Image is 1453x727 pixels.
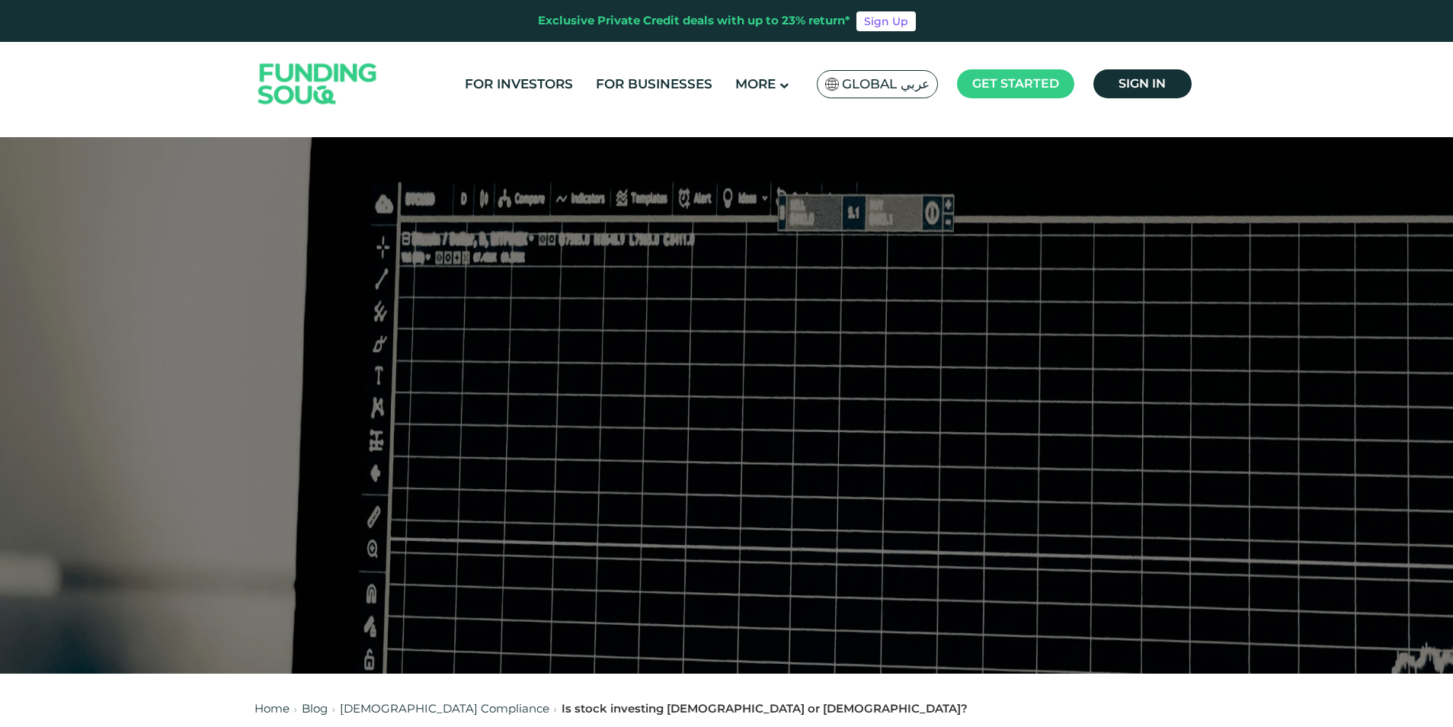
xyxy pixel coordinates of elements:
[243,46,392,123] img: Logo
[302,701,328,716] a: Blog
[461,72,577,97] a: For Investors
[842,75,930,93] span: Global عربي
[1119,76,1166,91] span: Sign in
[562,700,968,718] div: Is stock investing [DEMOGRAPHIC_DATA] or [DEMOGRAPHIC_DATA]?
[254,701,290,716] a: Home
[972,76,1059,91] span: Get started
[340,701,549,716] a: [DEMOGRAPHIC_DATA] Compliance
[856,11,916,31] a: Sign Up
[592,72,716,97] a: For Businesses
[538,12,850,30] div: Exclusive Private Credit deals with up to 23% return*
[1093,69,1192,98] a: Sign in
[825,78,839,91] img: SA Flag
[735,76,776,91] span: More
